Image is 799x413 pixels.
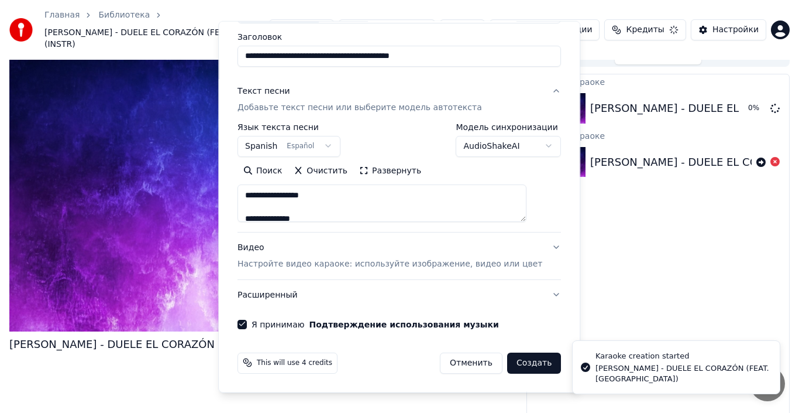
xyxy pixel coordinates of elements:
[309,320,499,328] button: Я принимаю
[237,258,542,269] p: Настройте видео караоке: используйте изображение, видео или цвет
[237,85,290,97] div: Текст песни
[237,101,482,113] p: Добавьте текст песни или выберите модель автотекста
[507,352,561,373] button: Создать
[237,279,561,310] button: Расширенный
[237,241,542,269] div: Видео
[440,352,502,373] button: Отменить
[237,76,561,122] button: Текст песниДобавьте текст песни или выберите модель автотекста
[288,161,354,180] button: Очистить
[237,122,561,231] div: Текст песниДобавьте текст песни или выберите модель автотекста
[237,32,561,40] label: Заголовок
[237,161,288,180] button: Поиск
[353,161,427,180] button: Развернуть
[237,122,340,131] label: Язык текста песни
[456,122,562,131] label: Модель синхронизации
[237,232,561,279] button: ВидеоНастройте видео караоке: используйте изображение, видео или цвет
[252,320,499,328] label: Я принимаю
[257,358,332,367] span: This will use 4 credits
